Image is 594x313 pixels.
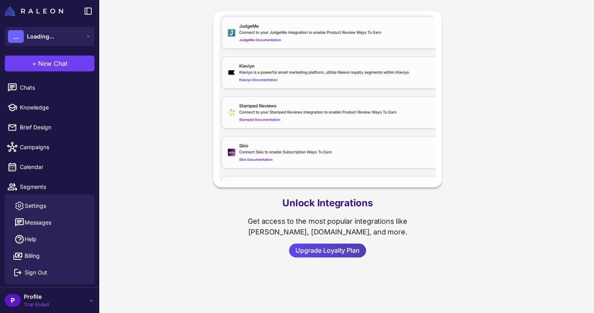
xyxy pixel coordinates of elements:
[5,6,63,16] img: Raleon Logo
[20,143,90,152] span: Campaigns
[212,11,444,190] img: UpgradeIntegrations.30cdeee7.png
[3,119,96,136] a: Brief Design
[38,59,67,68] span: New Chat
[8,30,24,43] div: ...
[25,235,37,244] span: Help
[24,301,49,308] span: Trial Ended
[25,218,51,227] span: Messages
[25,252,40,260] span: Billing
[219,216,436,237] p: Get access to the most popular integrations like [PERSON_NAME], [DOMAIN_NAME], and more.
[8,264,91,281] button: Sign Out
[5,294,21,307] div: P
[25,202,46,210] span: Settings
[20,103,90,112] span: Knowledge
[20,123,90,132] span: Brief Design
[25,268,47,277] span: Sign Out
[295,244,360,257] span: Upgrade Loyalty Plan
[32,59,37,68] span: +
[5,6,66,16] a: Raleon Logo
[20,163,90,171] span: Calendar
[3,99,96,116] a: Knowledge
[27,32,54,41] span: Loading...
[24,292,49,301] span: Profile
[8,231,91,248] a: Help
[3,139,96,156] a: Campaigns
[5,56,94,71] button: +New Chat
[8,214,91,231] button: Messages
[20,83,90,92] span: Chats
[5,27,94,46] button: ...Loading...
[3,79,96,96] a: Chats
[282,197,372,209] a: Unlock Integrations
[3,179,96,195] a: Segments
[3,159,96,175] a: Calendar
[20,182,90,191] span: Segments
